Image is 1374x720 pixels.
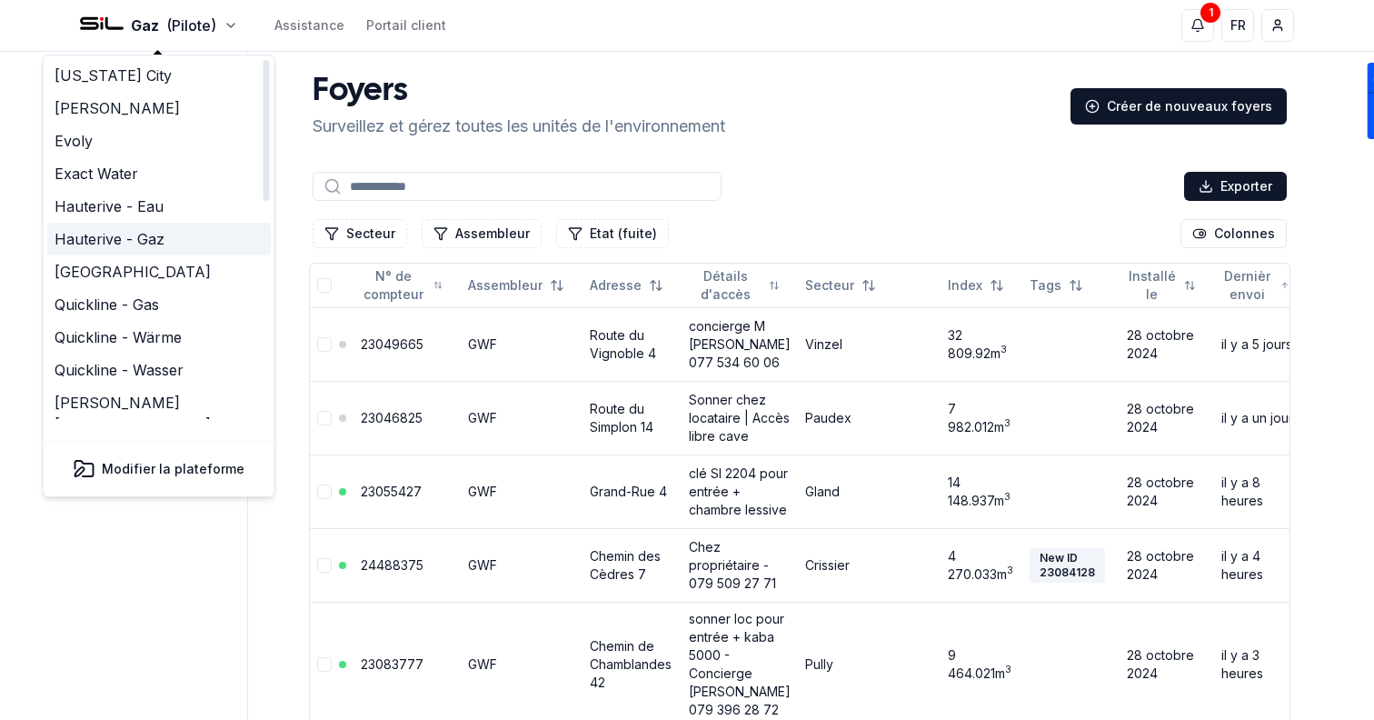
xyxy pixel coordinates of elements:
[47,92,271,125] a: [PERSON_NAME]
[47,354,271,386] a: Quickline - Wasser
[47,59,271,92] a: [US_STATE] City
[47,190,271,223] a: Hauterive - Eau
[47,223,271,255] a: Hauterive - Gaz
[47,321,271,354] a: Quickline - Wärme
[47,125,271,157] a: Evoly
[47,255,271,288] a: [GEOGRAPHIC_DATA]
[47,157,271,190] a: Exact Water
[55,451,264,487] button: Modifier la plateforme
[47,386,271,441] a: [PERSON_NAME][GEOGRAPHIC_DATA]
[47,288,271,321] a: Quickline - Gas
